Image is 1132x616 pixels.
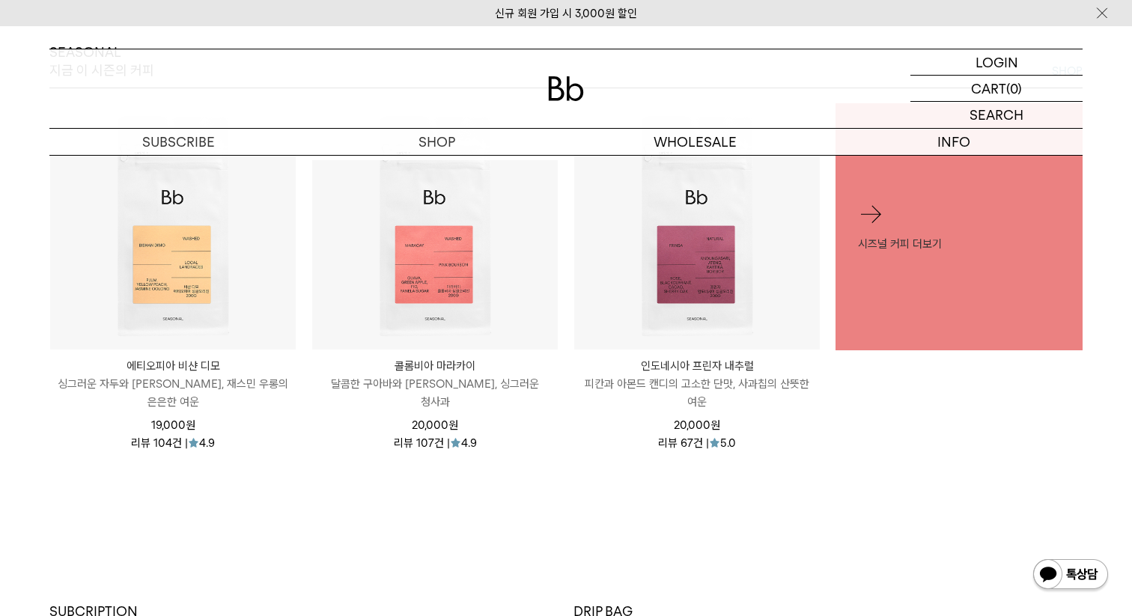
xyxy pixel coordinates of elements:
p: 시즈널 커피 더보기 [858,234,1060,252]
p: 피칸과 아몬드 캔디의 고소한 단맛, 사과칩의 산뜻한 여운 [574,375,820,411]
p: 에티오피아 비샨 디모 [50,357,296,375]
a: LOGIN [910,49,1083,76]
a: 원두 [308,156,566,181]
span: 20,000 [412,418,458,432]
a: SUBSCRIBE [49,129,308,155]
a: CART (0) [910,76,1083,102]
span: 20,000 [674,418,720,432]
img: 인도네시아 프린자 내추럴 [574,104,820,350]
span: 원 [186,418,195,432]
p: 달콤한 구아바와 [PERSON_NAME], 싱그러운 청사과 [312,375,558,411]
a: 콜롬비아 마라카이 달콤한 구아바와 [PERSON_NAME], 싱그러운 청사과 [312,357,558,411]
p: INFO [824,129,1083,155]
div: 리뷰 107건 | 4.9 [394,434,477,449]
span: 원 [710,418,720,432]
img: 로고 [548,76,584,101]
p: CART [971,76,1006,101]
a: 에티오피아 비샨 디모 싱그러운 자두와 [PERSON_NAME], 재스민 우롱의 은은한 여운 [50,357,296,411]
div: 리뷰 67건 | 5.0 [658,434,736,449]
p: LOGIN [976,49,1018,75]
img: 에티오피아 비샨 디모 [50,104,296,350]
span: 원 [448,418,458,432]
p: 싱그러운 자두와 [PERSON_NAME], 재스민 우롱의 은은한 여운 [50,375,296,411]
p: SEARCH [970,102,1023,128]
p: 인도네시아 프린자 내추럴 [574,357,820,375]
span: 19,000 [151,418,195,432]
a: 신규 회원 가입 시 3,000원 할인 [495,7,637,20]
img: 콜롬비아 마라카이 [312,104,558,350]
div: 리뷰 104건 | 4.9 [131,434,215,449]
p: (0) [1006,76,1022,101]
p: 콜롬비아 마라카이 [312,357,558,375]
a: SHOP [308,129,566,155]
a: 인도네시아 프린자 내추럴 피칸과 아몬드 캔디의 고소한 단맛, 사과칩의 산뜻한 여운 [574,357,820,411]
a: 시즈널 커피 더보기 [836,103,1083,350]
img: 카카오톡 채널 1:1 채팅 버튼 [1032,558,1110,594]
p: WHOLESALE [566,129,824,155]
